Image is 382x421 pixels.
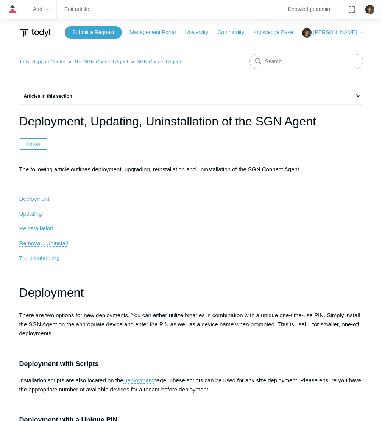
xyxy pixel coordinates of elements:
[19,225,53,232] a: Reinstallation
[19,196,49,202] a: Deployment
[19,59,65,64] a: Todyl Support Center
[19,94,72,99] span: Articles in this section
[19,240,68,246] span: Removal / Uninstall
[313,29,357,35] span: [PERSON_NAME]
[67,59,129,64] li: The SGN Connect Agent
[74,59,128,64] a: The SGN Connect Agent
[19,255,59,261] span: Troubleshooting
[217,28,252,36] a: Community
[19,377,123,383] span: Installation scripts are also located on the
[129,28,183,36] a: Management Portal
[33,7,49,11] zd-hc-trigger: Add
[249,54,363,69] input: Search
[19,112,363,130] h1: Deployment, Updating, Uninstallation of the SGN Agent
[19,286,84,299] span: Deployment
[365,5,374,14] zd-hc-trigger: Click your profile icon to open the profile menu
[64,7,89,11] a: Edit article
[19,59,67,64] li: Todyl Support Center
[365,5,374,14] img: user avatar
[19,377,361,393] span: page. These scripts can be used for any size deployment. Please ensure you have the appropriate n...
[253,28,301,36] a: Knowledge Base
[19,166,301,172] span: The following article outlines deployment, upgrading, reinstallation and uninstallation of the SG...
[19,255,59,261] a: Troubleshooting
[19,240,68,247] a: Removal / Uninstall
[137,59,181,64] a: SGN Connect Agent
[185,28,216,36] a: University
[288,7,330,11] a: Knowledge admin
[19,312,360,336] span: There are two options for new deployments. You can either utilize binaries in combination with a ...
[302,28,363,38] button: [PERSON_NAME]
[19,26,51,40] img: Todyl Support Center Help Center home page
[19,360,98,368] span: Deployment with Scripts
[19,210,42,217] a: Updating
[129,59,181,64] li: SGN Connect Agent
[65,26,122,39] a: Submit a Request
[123,377,154,384] a: Deployment
[19,138,48,150] button: Follow Article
